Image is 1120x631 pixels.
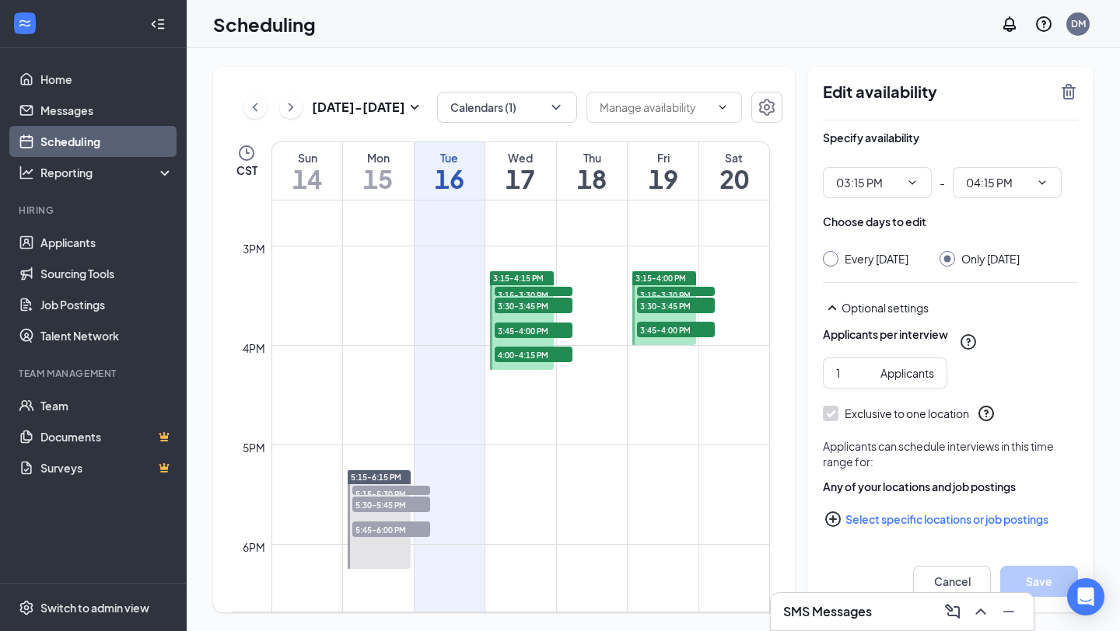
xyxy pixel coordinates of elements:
svg: Settings [758,98,776,117]
span: 5:15-5:30 PM [352,486,430,501]
svg: Minimize [999,602,1018,621]
h1: 14 [272,166,342,192]
div: 5pm [240,439,268,456]
h1: 19 [628,166,698,192]
svg: ChevronDown [1036,176,1048,189]
a: Sourcing Tools [40,258,173,289]
h1: 20 [699,166,769,192]
div: Mon [343,150,414,166]
button: Settings [751,92,782,123]
h1: Scheduling [213,11,316,37]
a: SurveysCrown [40,452,173,483]
svg: QuestionInfo [1034,15,1053,33]
div: Thu [557,150,628,166]
a: September 20, 2025 [699,142,769,200]
svg: QuestionInfo [959,333,978,351]
h3: [DATE] - [DATE] [312,99,405,116]
h1: 16 [415,166,485,192]
div: Sat [699,150,769,166]
h1: 15 [343,166,414,192]
span: 3:30-3:45 PM [637,298,715,313]
a: Home [40,64,173,95]
div: Team Management [19,367,170,380]
div: Specify availability [823,130,919,145]
button: Calendars (1)ChevronDown [437,92,577,123]
svg: PlusCircle [824,510,842,528]
svg: Settings [19,600,34,615]
a: September 19, 2025 [628,142,698,200]
span: CST [236,162,257,178]
svg: Collapse [150,16,166,32]
div: Exclusive to one location [845,406,969,421]
span: 5:30-5:45 PM [352,497,430,512]
div: Open Intercom Messenger [1067,578,1104,615]
span: 3:15-4:15 PM [493,273,544,284]
span: 5:45-6:00 PM [352,521,430,537]
a: Scheduling [40,126,173,157]
h1: 17 [485,166,556,192]
svg: WorkstreamLogo [17,16,33,31]
a: September 17, 2025 [485,142,556,200]
input: Manage availability [600,99,710,116]
div: Hiring [19,204,170,217]
button: ChevronRight [279,96,303,119]
span: 3:45-4:00 PM [637,322,715,337]
div: Reporting [40,165,174,180]
button: ChevronLeft [243,96,267,119]
div: 6pm [240,539,268,556]
div: Every [DATE] [845,251,908,267]
div: 4pm [240,340,268,357]
span: 3:15-3:30 PM [495,287,572,302]
span: 3:45-4:00 PM [495,322,572,338]
h2: Edit availability [823,82,1050,101]
span: 3:15-3:30 PM [637,287,715,302]
span: 3:15-4:00 PM [635,273,686,284]
button: Cancel [913,566,991,597]
a: Talent Network [40,320,173,351]
div: Any of your locations and job postings [823,479,1078,494]
div: 3pm [240,240,268,257]
svg: ChevronDown [716,101,729,113]
svg: ComposeMessage [943,602,962,621]
a: September 18, 2025 [557,142,628,200]
button: ComposeMessage [940,599,965,624]
svg: Clock [237,144,256,162]
svg: ChevronUp [971,602,990,621]
span: 3:30-3:45 PM [495,298,572,313]
a: Messages [40,95,173,126]
a: September 15, 2025 [343,142,414,200]
div: - [823,167,1078,198]
svg: ChevronRight [283,98,299,117]
span: 4:00-4:15 PM [495,347,572,362]
button: Select specific locations or job postingsPlusCircle [823,504,1078,535]
svg: SmallChevronDown [405,98,424,117]
span: 5:15-6:15 PM [351,472,401,483]
div: Applicants can schedule interviews in this time range for: [823,438,1078,469]
div: Optional settings [842,300,1078,315]
svg: ChevronDown [548,99,564,115]
a: Team [40,390,173,421]
div: Tue [415,150,485,166]
svg: ChevronLeft [247,98,263,117]
svg: Analysis [19,165,34,180]
div: Optional settings [823,298,1078,317]
svg: ChevronDown [906,176,919,189]
svg: SmallChevronUp [823,298,842,317]
button: ChevronUp [968,599,993,624]
button: Save [1000,566,1078,597]
div: Applicants [880,364,934,382]
svg: QuestionInfo [977,404,996,423]
div: Sun [272,150,342,166]
h1: 18 [557,166,628,192]
div: Applicants per interview [823,326,948,342]
div: Only [DATE] [961,251,1020,267]
a: Applicants [40,227,173,258]
h3: SMS Messages [783,603,872,620]
button: Minimize [996,599,1021,624]
div: Fri [628,150,698,166]
div: Wed [485,150,556,166]
a: Job Postings [40,289,173,320]
div: DM [1071,17,1086,30]
a: DocumentsCrown [40,421,173,452]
